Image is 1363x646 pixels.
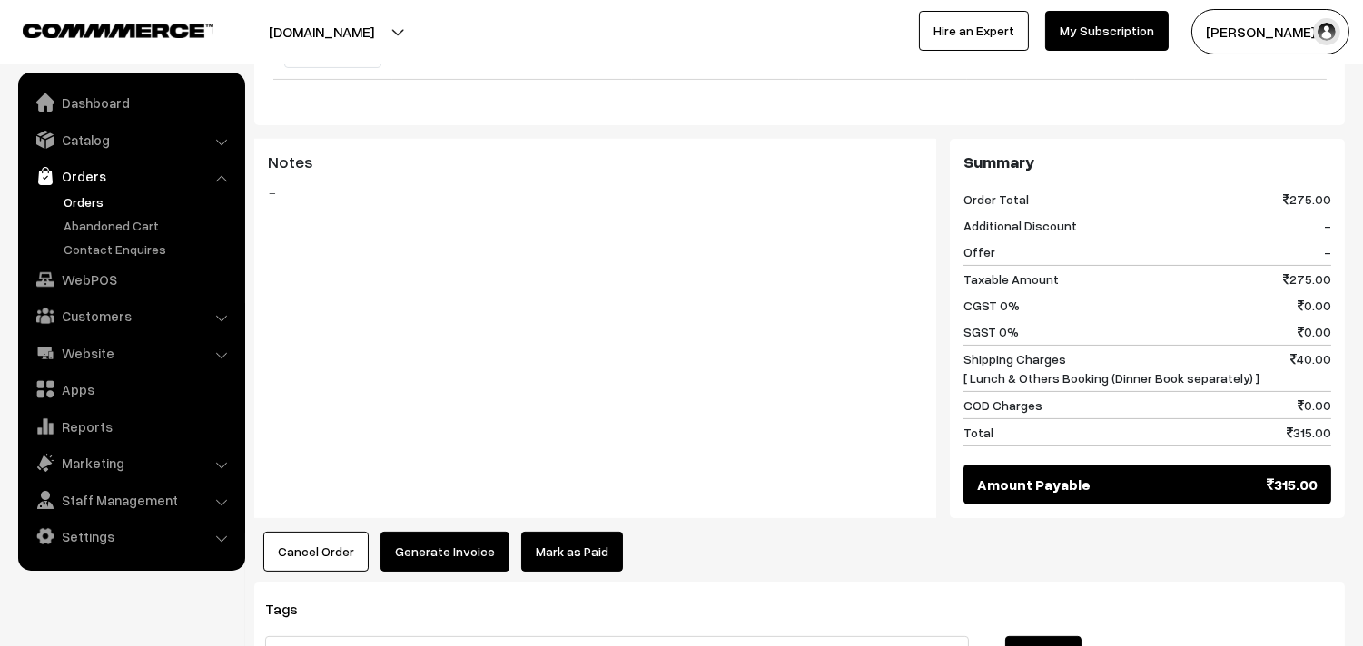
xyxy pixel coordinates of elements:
[23,410,239,443] a: Reports
[1324,242,1331,261] span: -
[963,152,1331,172] h3: Summary
[919,11,1029,51] a: Hire an Expert
[1290,349,1331,387] span: 40.00
[265,600,320,618] span: Tags
[963,190,1029,209] span: Order Total
[963,423,993,442] span: Total
[1298,396,1331,415] span: 0.00
[963,396,1042,415] span: COD Charges
[23,18,182,40] a: COMMMERCE
[59,216,239,235] a: Abandoned Cart
[23,520,239,553] a: Settings
[1298,322,1331,341] span: 0.00
[1283,269,1331,289] span: 275.00
[1045,11,1169,51] a: My Subscription
[1191,9,1349,54] button: [PERSON_NAME] s…
[205,9,438,54] button: [DOMAIN_NAME]
[23,337,239,369] a: Website
[963,322,1019,341] span: SGST 0%
[23,484,239,516] a: Staff Management
[977,474,1091,495] span: Amount Payable
[23,123,239,156] a: Catalog
[23,86,239,119] a: Dashboard
[1283,190,1331,209] span: 275.00
[59,192,239,211] a: Orders
[59,240,239,259] a: Contact Enquires
[521,532,623,572] a: Mark as Paid
[963,269,1059,289] span: Taxable Amount
[1324,216,1331,235] span: -
[1313,18,1340,45] img: user
[268,181,923,203] blockquote: -
[1287,423,1331,442] span: 315.00
[23,24,213,37] img: COMMMERCE
[23,263,239,296] a: WebPOS
[963,216,1077,235] span: Additional Discount
[1298,296,1331,315] span: 0.00
[963,296,1020,315] span: CGST 0%
[23,160,239,192] a: Orders
[23,446,239,479] a: Marketing
[23,299,239,332] a: Customers
[263,532,369,572] button: Cancel Order
[963,242,995,261] span: Offer
[380,532,509,572] button: Generate Invoice
[23,373,239,406] a: Apps
[1267,474,1318,495] span: 315.00
[268,152,923,172] h3: Notes
[963,349,1259,387] span: Shipping Charges [ Lunch & Others Booking (Dinner Book separately) ]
